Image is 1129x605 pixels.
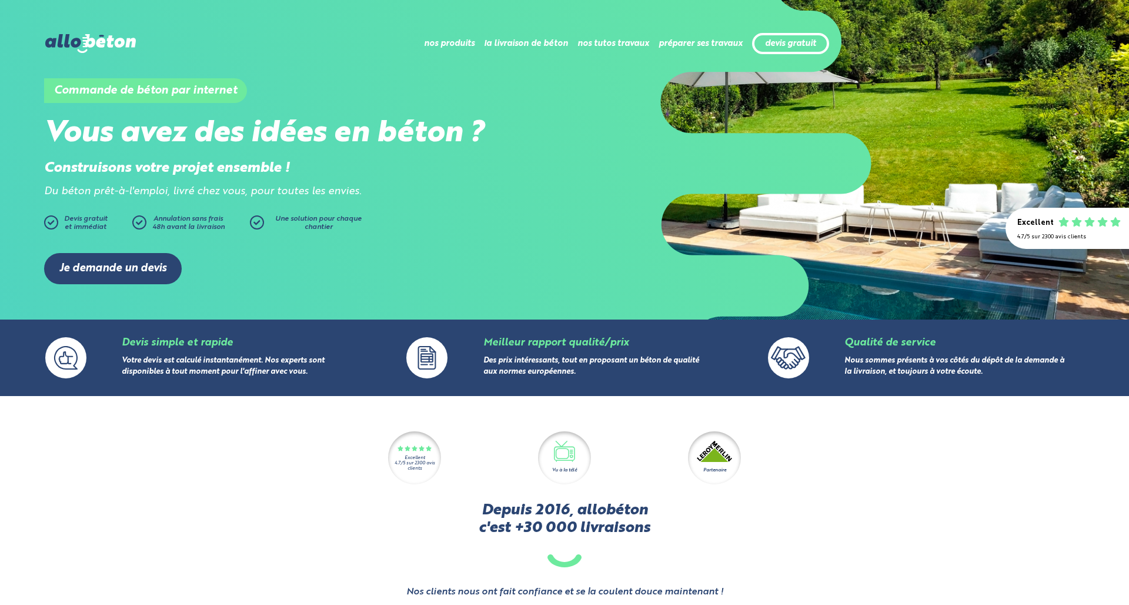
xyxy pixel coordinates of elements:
a: Une solution pour chaque chantier [250,215,368,235]
div: Excellent [1017,219,1054,228]
strong: Construisons votre projet ensemble ! [44,161,290,175]
li: préparer ses travaux [659,29,743,58]
a: Devis gratuitet immédiat [44,215,126,235]
span: Une solution pour chaque chantier [275,215,362,231]
li: nos produits [424,29,475,58]
h2: Depuis 2016, allobéton c'est +30 000 livraisons [45,502,1084,567]
div: 4.7/5 sur 2300 avis clients [388,461,441,471]
li: la livraison de béton [484,29,568,58]
a: Nous sommes présents à vos côtés du dépôt de la demande à la livraison, et toujours à votre écoute. [844,357,1064,376]
a: Je demande un devis [44,253,182,284]
img: allobéton [45,34,136,53]
div: Excellent [405,456,425,461]
div: Partenaire [703,467,726,474]
h1: Commande de béton par internet [44,78,247,103]
span: Annulation sans frais 48h avant la livraison [152,215,225,231]
a: Votre devis est calculé instantanément. Nos experts sont disponibles à tout moment pour l'affiner... [122,357,325,376]
a: Qualité de service [844,338,936,348]
a: Annulation sans frais48h avant la livraison [132,215,250,235]
div: Vu à la télé [552,467,577,474]
strong: Nos clients nous ont fait confiance et se la coulent douce maintenant ! [406,585,723,599]
li: nos tutos travaux [577,29,649,58]
a: Devis simple et rapide [122,338,233,348]
a: Des prix intéressants, tout en proposant un béton de qualité aux normes européennes. [483,357,699,376]
a: Meilleur rapport qualité/prix [483,338,629,348]
h2: Vous avez des idées en béton ? [44,117,564,151]
span: Devis gratuit et immédiat [64,215,108,231]
div: 4.7/5 sur 2300 avis clients [1017,234,1117,240]
i: Du béton prêt-à-l'emploi, livré chez vous, pour toutes les envies. [44,187,362,197]
a: devis gratuit [765,39,816,49]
